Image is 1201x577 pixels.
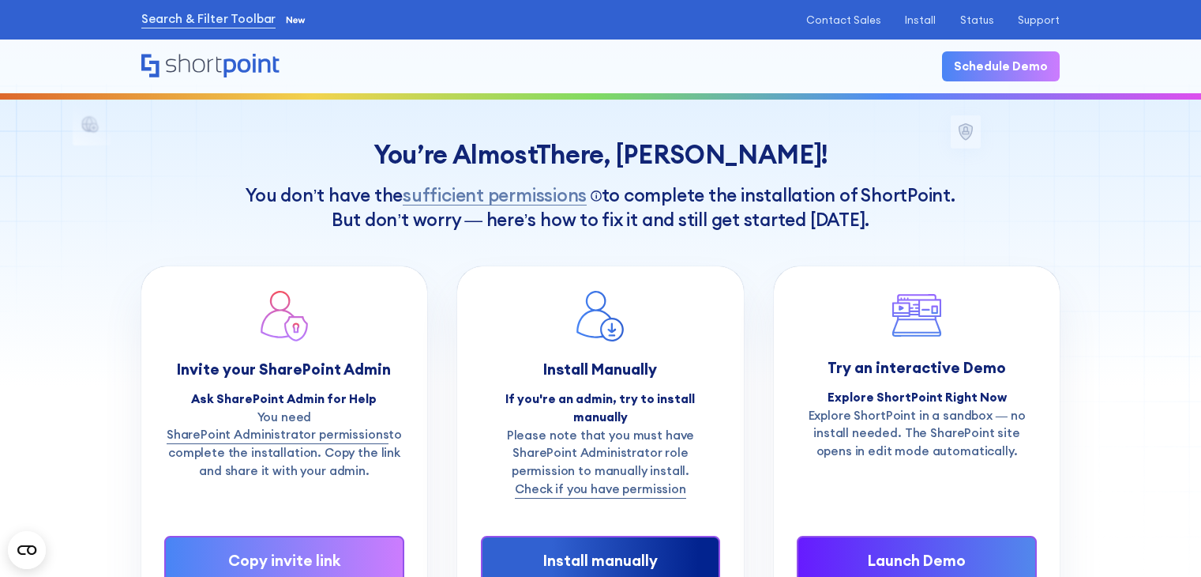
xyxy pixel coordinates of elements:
a: SharePoint Administrator permissions [167,426,389,444]
strong: Try an interactive Demo [828,358,1006,377]
strong: If you're an admin, try to install manually [505,391,695,424]
strong: Ask SharePoint Admin for Help [191,391,377,406]
a: Check if you have permission [515,481,686,499]
div: Launch Demo [823,549,1011,572]
p: You need to complete the installation. Copy the link and share it with your admin. [164,409,403,481]
strong: Invite your SharePoint Admin [177,360,391,379]
a: Schedule Demo [942,51,1060,81]
p: Please note that you must have SharePoint Administrator role permission to manually install. [481,427,720,499]
div: Schedule Demo [954,58,1048,76]
button: Open CMP widget [8,531,46,569]
a: Status [960,14,994,26]
div: You’re Almost ! [141,140,1060,170]
a: Install [905,14,936,26]
strong: Explore ShortPoint Right Now [828,390,1007,405]
div: Install manually [506,549,695,572]
span: sufficient permissions [403,182,587,209]
a: Contact Sales [806,14,881,26]
div: Copy invite link [190,549,379,572]
p: Explore ShortPoint in a sandbox — no install needed. The SharePoint site opens in edit mode autom... [797,407,1036,461]
iframe: Chat Widget [1122,501,1201,577]
span: There, [PERSON_NAME] [536,138,822,171]
a: Search & Filter Toolbar [141,10,276,28]
strong: Install Manually [543,360,657,379]
a: Home [141,54,281,80]
h1: You don’t have the to complete the installation of ShortPoint. But don’t worry — here’s how to fi... [141,182,1060,231]
a: Support [1018,14,1060,26]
